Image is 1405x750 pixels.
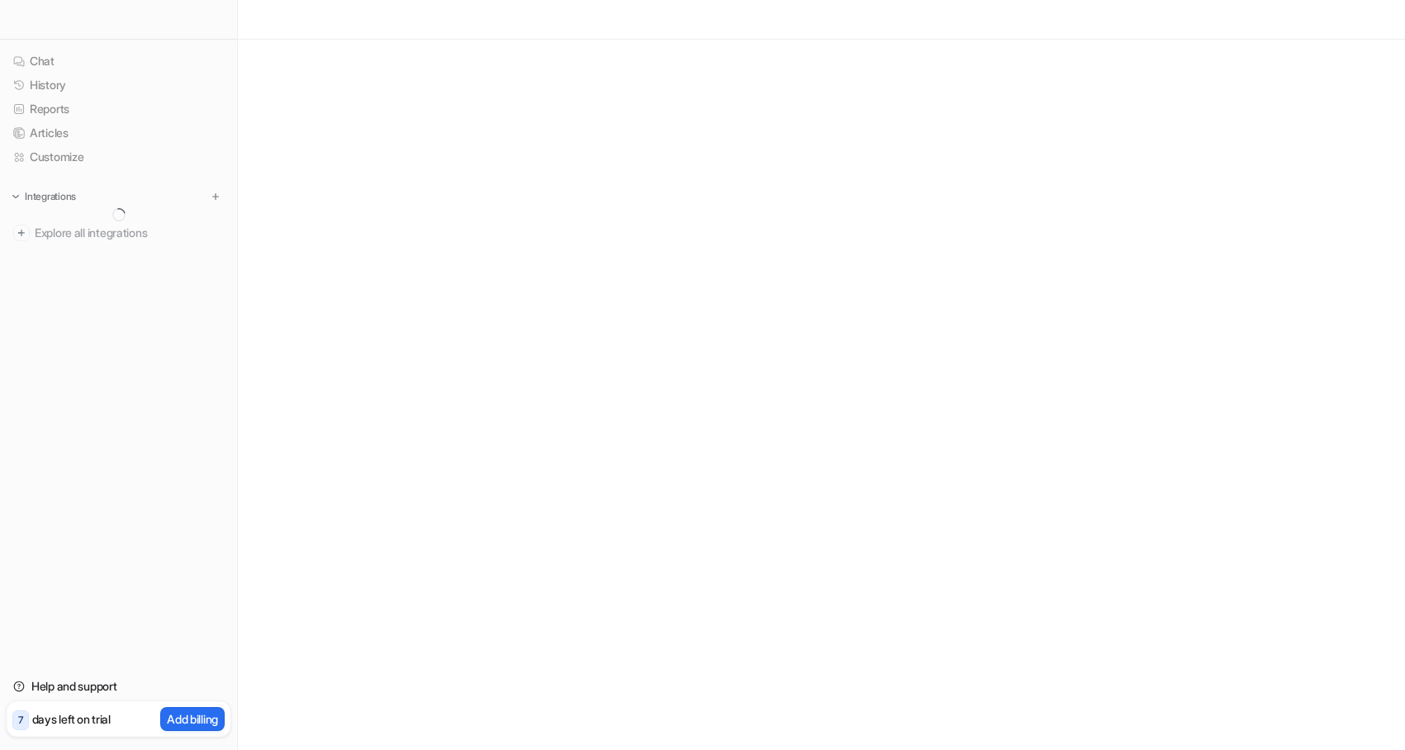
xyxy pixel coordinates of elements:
img: expand menu [10,191,21,202]
p: Integrations [25,190,76,203]
p: Add billing [167,710,218,728]
p: 7 [18,713,23,728]
span: Explore all integrations [35,220,224,246]
img: explore all integrations [13,225,30,241]
a: Help and support [7,675,230,698]
a: Chat [7,50,230,73]
button: Add billing [160,707,225,731]
a: Explore all integrations [7,221,230,244]
a: History [7,74,230,97]
p: days left on trial [32,710,111,728]
button: Integrations [7,188,81,205]
a: Articles [7,121,230,145]
img: menu_add.svg [210,191,221,202]
a: Reports [7,97,230,121]
a: Customize [7,145,230,169]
